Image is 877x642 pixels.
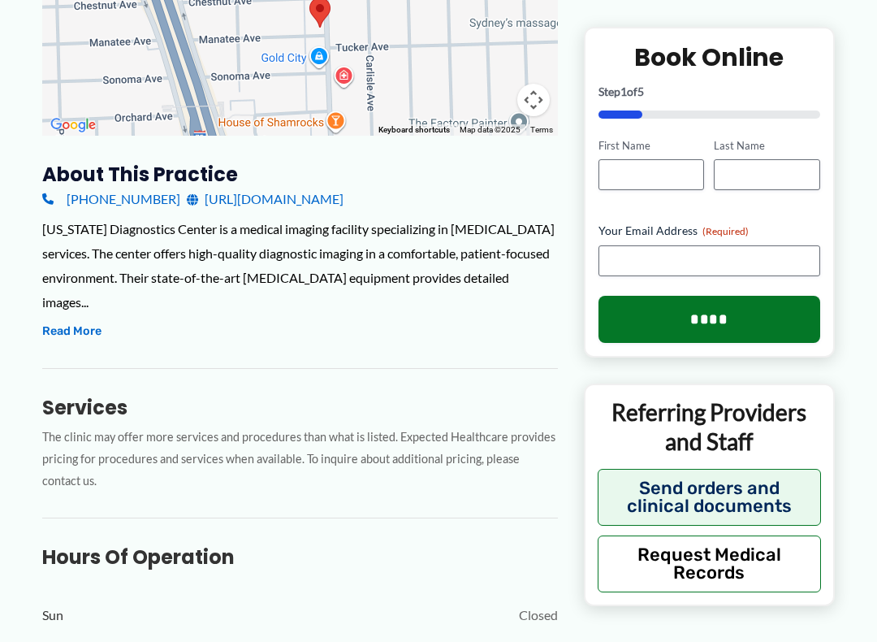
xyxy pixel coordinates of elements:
button: Read More [42,322,102,341]
span: (Required) [702,225,749,237]
a: [URL][DOMAIN_NAME] [187,187,343,211]
button: Map camera controls [517,84,550,116]
a: Terms (opens in new tab) [530,125,553,134]
h2: Book Online [598,41,820,72]
p: Step of [598,85,820,97]
button: Send orders and clinical documents [598,468,821,525]
a: [PHONE_NUMBER] [42,187,180,211]
img: Google [46,115,100,136]
p: Referring Providers and Staff [598,397,821,457]
h3: Services [42,395,558,420]
label: Your Email Address [598,223,820,239]
p: The clinic may offer more services and procedures than what is listed. Expected Healthcare provid... [42,427,558,492]
h3: Hours of Operation [42,544,558,570]
h3: About this practice [42,162,558,187]
span: 1 [620,84,627,98]
div: [US_STATE] Diagnostics Center is a medical imaging facility specializing in [MEDICAL_DATA] servic... [42,217,558,314]
button: Request Medical Records [598,535,821,592]
span: Closed [519,603,558,627]
span: Map data ©2025 [460,125,521,134]
a: Open this area in Google Maps (opens a new window) [46,115,100,136]
label: Last Name [714,137,820,153]
span: 5 [637,84,644,98]
label: First Name [598,137,705,153]
span: Sun [42,603,63,627]
button: Keyboard shortcuts [378,124,450,136]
